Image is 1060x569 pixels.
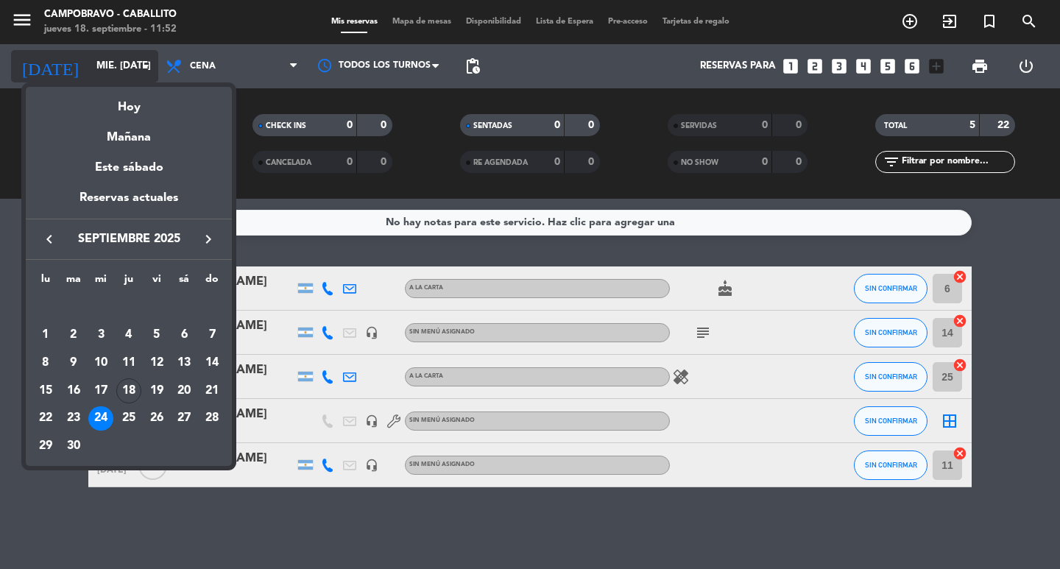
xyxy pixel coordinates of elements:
[143,377,171,405] td: 19 de septiembre de 2025
[116,350,141,375] div: 11
[33,406,58,431] div: 22
[87,349,115,377] td: 10 de septiembre de 2025
[60,405,88,433] td: 23 de septiembre de 2025
[171,405,199,433] td: 27 de septiembre de 2025
[88,378,113,403] div: 17
[115,322,143,350] td: 4 de septiembre de 2025
[199,230,217,248] i: keyboard_arrow_right
[32,294,226,322] td: SEP.
[116,378,141,403] div: 18
[171,322,199,350] td: 6 de septiembre de 2025
[171,271,199,294] th: sábado
[115,349,143,377] td: 11 de septiembre de 2025
[143,405,171,433] td: 26 de septiembre de 2025
[172,406,197,431] div: 27
[88,322,113,347] div: 3
[195,230,222,249] button: keyboard_arrow_right
[198,377,226,405] td: 21 de septiembre de 2025
[172,378,197,403] div: 20
[143,322,171,350] td: 5 de septiembre de 2025
[115,377,143,405] td: 18 de septiembre de 2025
[199,406,225,431] div: 28
[88,406,113,431] div: 24
[33,322,58,347] div: 1
[33,434,58,459] div: 29
[115,271,143,294] th: jueves
[26,147,232,188] div: Este sábado
[36,230,63,249] button: keyboard_arrow_left
[61,406,86,431] div: 23
[61,378,86,403] div: 16
[87,405,115,433] td: 24 de septiembre de 2025
[198,322,226,350] td: 7 de septiembre de 2025
[26,87,232,117] div: Hoy
[63,230,195,249] span: septiembre 2025
[144,350,169,375] div: 12
[115,405,143,433] td: 25 de septiembre de 2025
[198,271,226,294] th: domingo
[32,432,60,460] td: 29 de septiembre de 2025
[88,350,113,375] div: 10
[87,377,115,405] td: 17 de septiembre de 2025
[144,406,169,431] div: 26
[198,349,226,377] td: 14 de septiembre de 2025
[60,322,88,350] td: 2 de septiembre de 2025
[60,349,88,377] td: 9 de septiembre de 2025
[61,322,86,347] div: 2
[171,349,199,377] td: 13 de septiembre de 2025
[116,322,141,347] div: 4
[199,322,225,347] div: 7
[172,350,197,375] div: 13
[144,322,169,347] div: 5
[33,378,58,403] div: 15
[26,188,232,219] div: Reservas actuales
[32,322,60,350] td: 1 de septiembre de 2025
[199,378,225,403] div: 21
[143,271,171,294] th: viernes
[143,349,171,377] td: 12 de septiembre de 2025
[60,377,88,405] td: 16 de septiembre de 2025
[32,377,60,405] td: 15 de septiembre de 2025
[199,350,225,375] div: 14
[61,350,86,375] div: 9
[171,377,199,405] td: 20 de septiembre de 2025
[60,432,88,460] td: 30 de septiembre de 2025
[144,378,169,403] div: 19
[33,350,58,375] div: 8
[198,405,226,433] td: 28 de septiembre de 2025
[26,117,232,147] div: Mañana
[61,434,86,459] div: 30
[40,230,58,248] i: keyboard_arrow_left
[172,322,197,347] div: 6
[87,271,115,294] th: miércoles
[32,349,60,377] td: 8 de septiembre de 2025
[116,406,141,431] div: 25
[32,271,60,294] th: lunes
[32,405,60,433] td: 22 de septiembre de 2025
[87,322,115,350] td: 3 de septiembre de 2025
[60,271,88,294] th: martes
